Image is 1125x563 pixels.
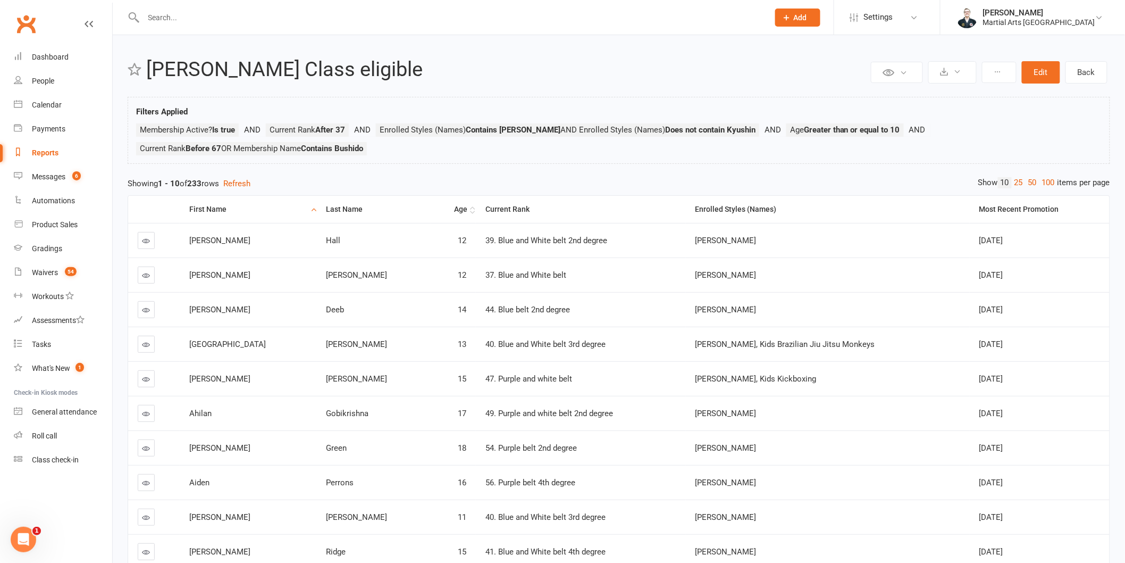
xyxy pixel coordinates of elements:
span: 15 [458,374,466,384]
a: Tasks [14,333,112,357]
span: Add [794,13,807,22]
span: [PERSON_NAME] [326,512,387,522]
span: 37. Blue and White belt [485,270,566,280]
a: 100 [1039,177,1057,188]
img: thumb_image1644660699.png [956,7,978,28]
span: [PERSON_NAME], Kids Kickboxing [695,374,817,384]
span: Current Rank [270,125,345,135]
div: Enrolled Styles (Names) [695,205,961,213]
span: Perrons [326,478,354,487]
span: Green [326,443,347,453]
strong: 233 [187,179,202,188]
strong: Contains Bushido [301,144,363,153]
a: Class kiosk mode [14,448,112,472]
strong: Does not contain Kyushin [665,125,755,135]
span: [PERSON_NAME] [326,270,387,280]
div: Messages [32,172,65,181]
span: 49. Purple and white belt 2nd degree [485,409,613,418]
span: 18 [458,443,466,453]
strong: Before 67 [186,144,221,153]
span: [PERSON_NAME] [326,340,387,349]
div: Class check-in [32,456,79,464]
span: 13 [458,340,466,349]
span: [PERSON_NAME] [695,443,757,453]
span: [PERSON_NAME] [695,305,757,314]
div: What's New [32,364,70,372]
span: Ridge [326,547,346,557]
span: [PERSON_NAME] [189,443,250,453]
span: Enrolled Styles (Names) [380,125,560,135]
button: Edit [1022,61,1060,84]
span: 40. Blue and White belt 3rd degree [485,340,606,349]
strong: 1 - 10 [158,179,180,188]
div: [PERSON_NAME] [983,8,1095,18]
span: OR Membership Name [221,144,363,153]
span: [PERSON_NAME] [695,512,757,522]
span: [DATE] [979,340,1003,349]
strong: Filters Applied [136,107,188,117]
div: Gradings [32,244,62,253]
span: 12 [458,270,466,280]
span: 17 [458,409,466,418]
span: 54 [65,267,77,276]
span: 54. Purple belt 2nd degree [485,443,577,453]
span: Hall [326,236,340,245]
span: [DATE] [979,512,1003,522]
span: [PERSON_NAME] [695,236,757,245]
div: Tasks [32,340,51,349]
span: [DATE] [979,236,1003,245]
span: 56. Purple belt 4th degree [485,478,575,487]
span: [PERSON_NAME], Kids Brazilian Jiu Jitsu Monkeys [695,340,875,349]
span: 1 [32,527,41,535]
span: [DATE] [979,409,1003,418]
span: [PERSON_NAME] [695,478,757,487]
span: [PERSON_NAME] [189,374,250,384]
a: Calendar [14,93,112,117]
span: [PERSON_NAME] [695,547,757,557]
strong: After 37 [315,125,345,135]
div: Martial Arts [GEOGRAPHIC_DATA] [983,18,1095,27]
span: [PERSON_NAME] [326,374,387,384]
span: 40. Blue and White belt 3rd degree [485,512,606,522]
div: Show items per page [978,177,1110,188]
h2: [PERSON_NAME] Class eligible [146,59,868,81]
span: Gobikrishna [326,409,368,418]
a: Back [1065,61,1107,84]
span: [PERSON_NAME] [189,270,250,280]
a: Roll call [14,424,112,448]
span: [PERSON_NAME] [189,236,250,245]
span: [PERSON_NAME] [189,547,250,557]
span: [GEOGRAPHIC_DATA] [189,340,266,349]
span: 47. Purple and white belt [485,374,572,384]
span: [DATE] [979,374,1003,384]
span: [PERSON_NAME] [189,305,250,314]
span: 44. Blue belt 2nd degree [485,305,570,314]
strong: Contains [PERSON_NAME] [466,125,560,135]
div: Product Sales [32,220,78,229]
span: Settings [864,5,893,29]
div: Automations [32,196,75,205]
span: 11 [458,512,466,522]
strong: Greater than or equal to 10 [804,125,900,135]
a: Workouts [14,285,112,309]
div: Assessments [32,316,85,325]
a: Waivers 54 [14,261,112,285]
a: 10 [998,177,1012,188]
a: Payments [14,117,112,141]
span: [PERSON_NAME] [189,512,250,522]
a: 50 [1026,177,1039,188]
div: Last Name [326,205,423,213]
div: General attendance [32,408,97,416]
iframe: Intercom live chat [11,527,36,552]
a: Gradings [14,237,112,261]
span: 14 [458,305,466,314]
a: Reports [14,141,112,165]
input: Search... [140,10,761,25]
span: Membership Active? [140,125,235,135]
span: Deeb [326,305,344,314]
a: People [14,69,112,93]
span: 39. Blue and White belt 2nd degree [485,236,607,245]
a: Dashboard [14,45,112,69]
span: 1 [75,363,84,372]
span: [DATE] [979,547,1003,557]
